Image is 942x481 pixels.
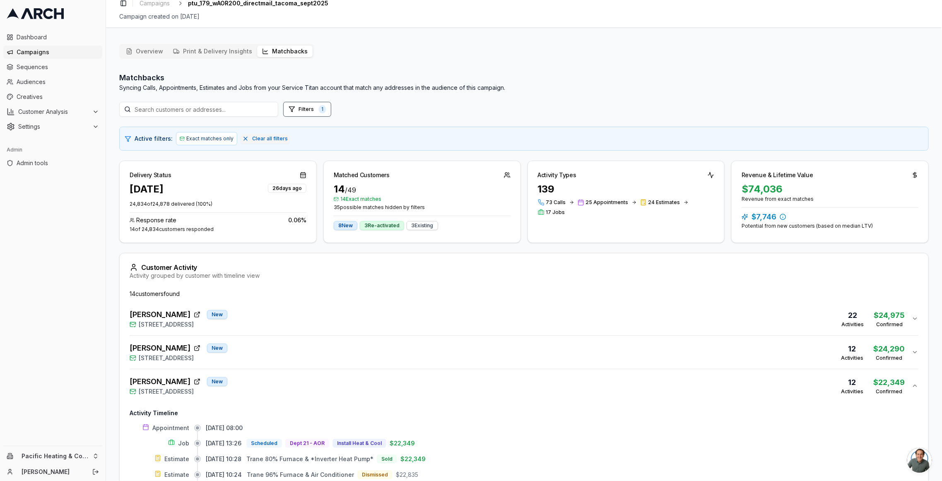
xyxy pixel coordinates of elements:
[334,183,511,196] div: 14
[136,216,176,224] span: Response rate
[3,90,102,103] a: Creatives
[130,376,190,387] span: [PERSON_NAME]
[168,46,257,57] button: Print & Delivery Insights
[3,120,102,133] button: Settings
[874,310,905,321] div: $24,975
[3,75,102,89] a: Audiences
[130,409,918,417] h4: Activity Timeline
[130,171,171,179] div: Delivery Status
[874,321,905,328] div: Confirmed
[119,12,929,21] div: Campaign created on [DATE]
[207,377,227,386] div: New
[285,439,329,448] button: Dept 21 - AOR
[130,201,306,207] p: 24,834 of 24,878 delivered ( 100 %)
[390,439,415,447] span: $22,349
[130,226,306,233] div: 14 of 24,834 customers responded
[283,102,331,117] button: Open filters (1 active)
[742,211,918,223] div: $7,746
[17,63,99,71] span: Sequences
[3,60,102,74] a: Sequences
[377,455,397,464] button: Sold
[841,343,864,355] div: 12
[3,105,102,118] button: Customer Analysis
[152,424,189,432] span: Appointment
[334,196,511,202] span: 14 Exact matches
[874,388,905,395] div: Confirmed
[874,377,905,388] div: $22,349
[247,471,354,478] span: Trane 96% Furnace & Air Conditioner
[3,143,102,156] div: Admin
[119,72,505,84] h2: Matchbacks
[206,455,241,463] span: [DATE] 10:28
[288,216,306,224] span: 0.06 %
[742,196,918,202] div: Revenue from exact matches
[22,452,89,460] span: Pacific Heating & Cooling
[139,320,194,329] span: [STREET_ADDRESS]
[360,221,404,230] div: 3 Re-activated
[17,78,99,86] span: Audiences
[742,223,918,229] div: Potential from new customers (based on median LTV)
[130,309,190,320] span: [PERSON_NAME]
[841,355,864,361] div: Activities
[257,46,313,57] button: Matchbacks
[3,450,102,463] button: Pacific Heating & Cooling
[334,204,511,211] span: 35 possible matches hidden by filters
[206,439,241,447] span: [DATE] 13:26
[247,470,354,479] button: Trane 96% Furnace & Air Conditioner
[252,135,288,142] span: Clear all filters
[164,455,189,463] span: Estimate
[841,388,864,395] div: Activities
[119,102,278,117] input: Search customers or addresses...
[178,439,189,447] span: Job
[400,455,426,463] span: $22,349
[874,355,905,361] div: Confirmed
[268,184,306,193] div: 26 days ago
[546,199,566,206] span: 73 Calls
[874,343,905,355] div: $24,290
[130,336,918,369] button: [PERSON_NAME]New[STREET_ADDRESS]12Activities$24,290Confirmed
[90,466,101,478] button: Log out
[206,471,242,479] span: [DATE] 10:24
[17,33,99,41] span: Dashboard
[3,156,102,170] a: Admin tools
[538,171,576,179] div: Activity Types
[139,387,194,396] span: [STREET_ADDRESS]
[334,221,357,230] div: 8 New
[207,310,227,319] div: New
[17,159,99,167] span: Admin tools
[407,221,438,230] div: 3 Existing
[332,439,386,448] button: Install Heat & Cool
[3,46,102,59] a: Campaigns
[121,46,168,57] button: Overview
[841,377,864,388] div: 12
[130,183,164,196] div: [DATE]
[742,171,813,179] div: Revenue & Lifetime Value
[841,321,864,328] div: Activities
[130,272,918,280] div: Activity grouped by customer with timeline view
[207,344,227,353] div: New
[3,31,102,44] a: Dashboard
[130,290,918,298] div: 14 customer s found
[130,302,918,335] button: [PERSON_NAME]New[STREET_ADDRESS]22Activities$24,975Confirmed
[345,186,356,194] span: / 49
[130,369,918,402] button: [PERSON_NAME]New[STREET_ADDRESS]12Activities$22,349Confirmed
[586,199,629,206] span: 25 Appointments
[206,424,243,432] span: [DATE] 08:00
[648,199,680,206] span: 24 Estimates
[334,171,390,179] div: Matched Customers
[246,439,282,448] button: Scheduled
[18,108,89,116] span: Customer Analysis
[119,84,505,92] p: Syncing Calls, Appointments, Estimates and Jobs from your Service Titan account that match any ad...
[164,471,189,479] span: Estimate
[18,123,89,131] span: Settings
[130,342,190,354] span: [PERSON_NAME]
[241,134,289,144] button: Clear all filters
[742,183,918,196] div: $74,036
[139,354,194,362] span: [STREET_ADDRESS]
[17,48,99,56] span: Campaigns
[130,263,918,272] div: Customer Activity
[246,455,373,464] button: Trane 80% Furnace & *Inverter Heat Pump*
[357,470,393,479] button: Dismissed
